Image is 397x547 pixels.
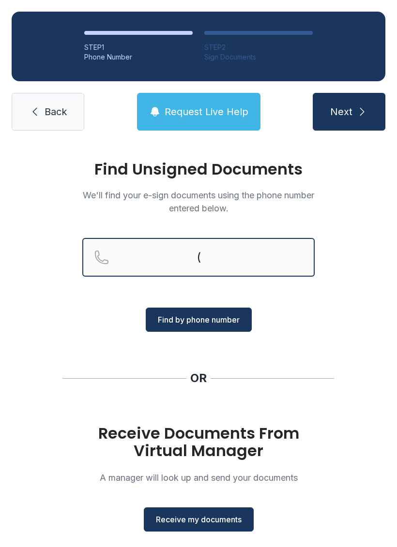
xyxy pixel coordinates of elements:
span: Request Live Help [165,105,248,118]
input: Reservation phone number [82,238,315,277]
h1: Receive Documents From Virtual Manager [82,425,315,459]
span: Find by phone number [158,314,240,325]
div: STEP 1 [84,43,193,52]
h1: Find Unsigned Documents [82,162,315,177]
p: We'll find your e-sign documents using the phone number entered below. [82,189,315,215]
div: Sign Documents [204,52,313,62]
span: Back [45,105,67,118]
span: Receive my documents [156,514,242,525]
div: OR [190,370,207,386]
div: Phone Number [84,52,193,62]
div: STEP 2 [204,43,313,52]
p: A manager will look up and send your documents [82,471,315,484]
span: Next [330,105,352,118]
